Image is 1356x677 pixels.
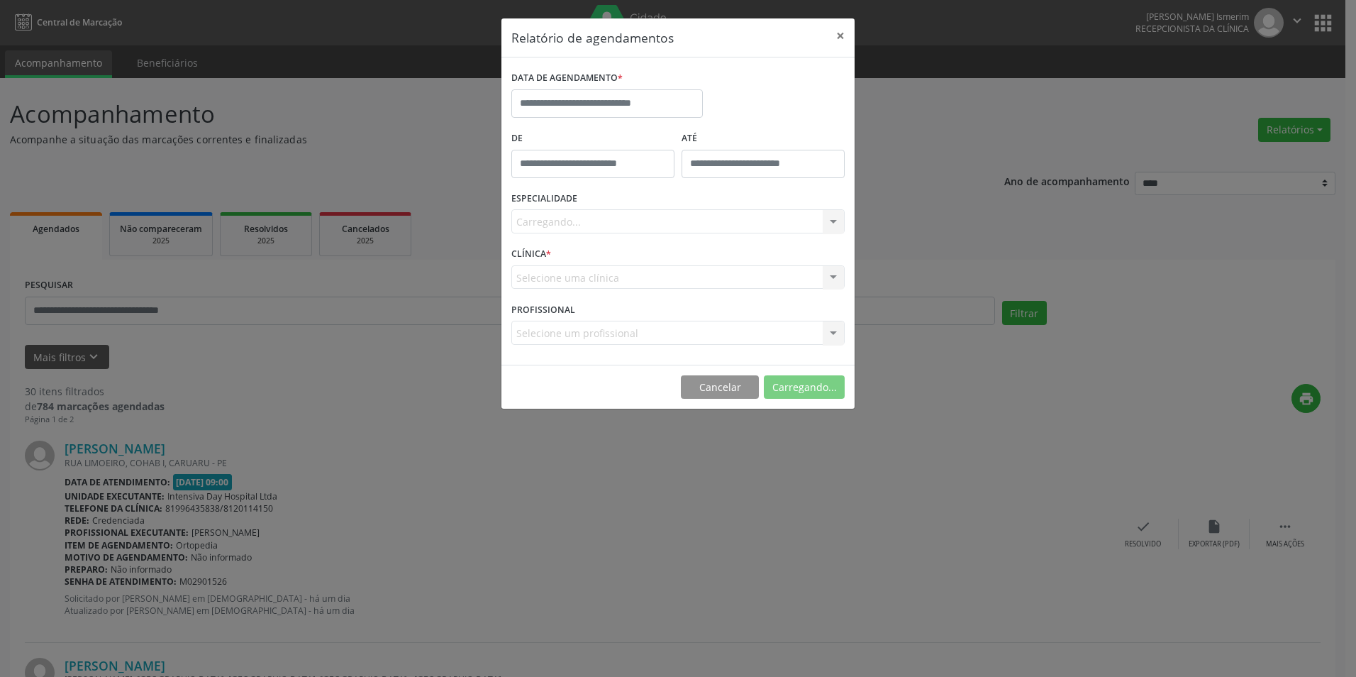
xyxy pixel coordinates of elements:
label: ATÉ [682,128,845,150]
label: De [511,128,674,150]
label: PROFISSIONAL [511,299,575,321]
label: DATA DE AGENDAMENTO [511,67,623,89]
button: Cancelar [681,375,759,400]
button: Carregando... [764,375,845,400]
label: CLÍNICA [511,243,551,265]
label: ESPECIALIDADE [511,188,577,210]
button: Close [826,18,855,53]
h5: Relatório de agendamentos [511,28,674,47]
